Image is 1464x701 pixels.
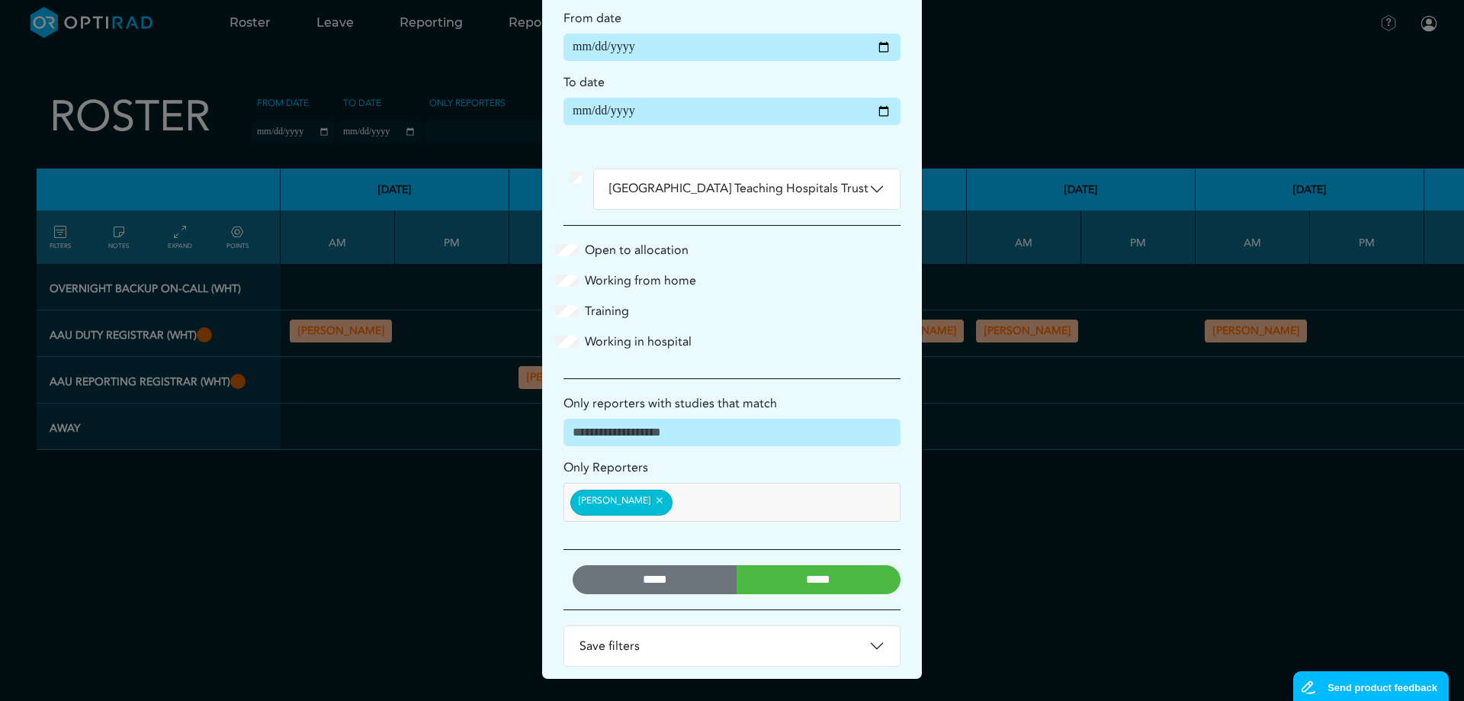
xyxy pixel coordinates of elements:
label: Training [585,302,629,320]
label: To date [563,73,605,92]
button: Remove item: '857b5165-a37f-48b4-b92a-a18c10360b9b' [650,495,668,506]
label: Working in hospital [585,333,692,351]
label: Working from home [585,272,696,290]
input: null [675,493,783,515]
button: Save filters [564,626,900,666]
button: [GEOGRAPHIC_DATA] Teaching Hospitals Trust [594,169,900,209]
label: Open to allocation [585,241,689,259]
div: [PERSON_NAME] [570,490,673,516]
label: Only Reporters [563,458,648,477]
label: Only reporters with studies that match [563,394,777,413]
label: From date [563,9,621,27]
